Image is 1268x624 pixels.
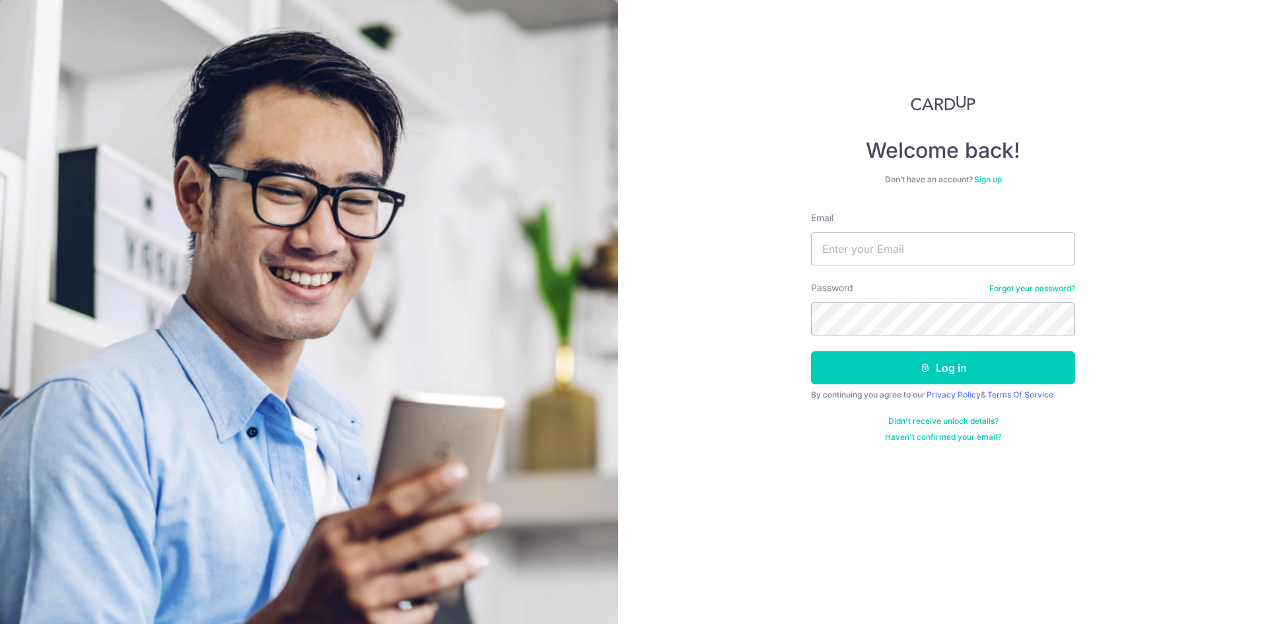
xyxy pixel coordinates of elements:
a: Sign up [974,174,1002,184]
div: By continuing you agree to our & [811,390,1075,400]
a: Haven't confirmed your email? [885,432,1001,442]
img: CardUp Logo [911,95,975,111]
label: Email [811,211,833,225]
input: Enter your Email [811,232,1075,265]
a: Terms Of Service [987,390,1053,399]
label: Password [811,281,853,295]
button: Log in [811,351,1075,384]
h4: Welcome back! [811,137,1075,164]
div: Don’t have an account? [811,174,1075,185]
a: Didn't receive unlock details? [888,416,999,427]
a: Forgot your password? [989,283,1075,294]
a: Privacy Policy [927,390,981,399]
